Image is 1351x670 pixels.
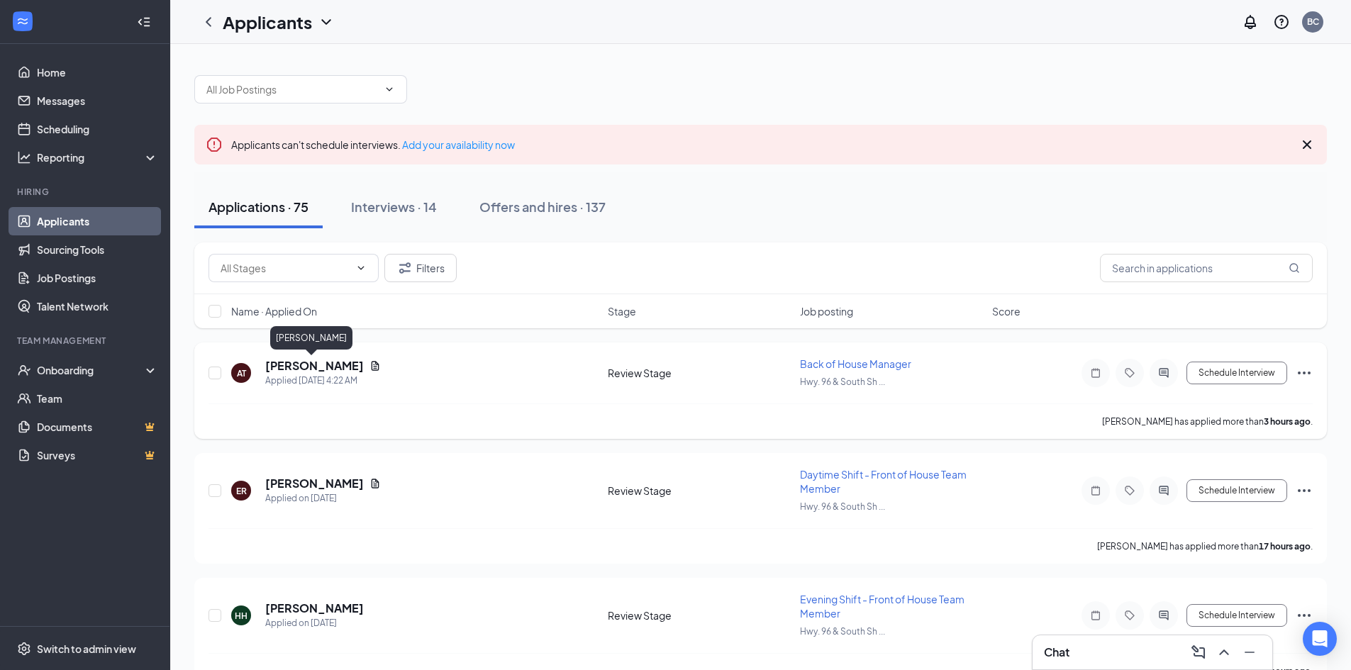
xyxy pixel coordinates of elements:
[402,138,515,151] a: Add your availability now
[223,10,312,34] h1: Applicants
[37,150,159,164] div: Reporting
[37,292,158,320] a: Talent Network
[17,642,31,656] svg: Settings
[1242,13,1259,30] svg: Notifications
[37,115,158,143] a: Scheduling
[384,254,457,282] button: Filter Filters
[1213,641,1235,664] button: ChevronUp
[1186,362,1287,384] button: Schedule Interview
[1296,364,1313,381] svg: Ellipses
[800,501,885,512] span: Hwy. 96 & South Sh ...
[37,363,146,377] div: Onboarding
[1186,479,1287,502] button: Schedule Interview
[479,198,606,216] div: Offers and hires · 137
[800,468,967,495] span: Daytime Shift - Front of House Team Member
[1307,16,1319,28] div: BC
[17,186,155,198] div: Hiring
[800,304,853,318] span: Job posting
[318,13,335,30] svg: ChevronDown
[200,13,217,30] svg: ChevronLeft
[1264,416,1311,427] b: 3 hours ago
[137,15,151,29] svg: Collapse
[1044,644,1069,660] h3: Chat
[608,608,791,622] div: Review Stage
[1289,262,1300,274] svg: MagnifyingGlass
[1121,367,1138,379] svg: Tag
[1097,540,1313,552] p: [PERSON_NAME] has applied more than .
[37,207,158,235] a: Applicants
[1155,485,1172,496] svg: ActiveChat
[16,14,30,28] svg: WorkstreamLogo
[1087,485,1104,496] svg: Note
[236,485,247,497] div: ER
[396,259,413,277] svg: Filter
[1299,136,1316,153] svg: Cross
[1121,610,1138,621] svg: Tag
[1216,644,1233,661] svg: ChevronUp
[608,304,636,318] span: Stage
[1186,604,1287,627] button: Schedule Interview
[1187,641,1210,664] button: ComposeMessage
[37,413,158,441] a: DocumentsCrown
[231,304,317,318] span: Name · Applied On
[237,367,246,379] div: AT
[206,82,378,97] input: All Job Postings
[265,616,364,630] div: Applied on [DATE]
[369,478,381,489] svg: Document
[1100,254,1313,282] input: Search in applications
[369,360,381,372] svg: Document
[37,264,158,292] a: Job Postings
[992,304,1021,318] span: Score
[221,260,350,276] input: All Stages
[1155,367,1172,379] svg: ActiveChat
[37,441,158,469] a: SurveysCrown
[608,366,791,380] div: Review Stage
[37,86,158,115] a: Messages
[206,136,223,153] svg: Error
[17,363,31,377] svg: UserCheck
[1102,415,1313,428] p: [PERSON_NAME] has applied more than .
[17,150,31,164] svg: Analysis
[265,374,381,388] div: Applied [DATE] 4:22 AM
[265,491,381,506] div: Applied on [DATE]
[1087,367,1104,379] svg: Note
[37,58,158,86] a: Home
[209,198,308,216] div: Applications · 75
[800,376,885,387] span: Hwy. 96 & South Sh ...
[1121,485,1138,496] svg: Tag
[270,326,352,350] div: [PERSON_NAME]
[1087,610,1104,621] svg: Note
[231,138,515,151] span: Applicants can't schedule interviews.
[800,357,911,370] span: Back of House Manager
[1241,644,1258,661] svg: Minimize
[265,358,364,374] h5: [PERSON_NAME]
[1273,13,1290,30] svg: QuestionInfo
[384,84,395,95] svg: ChevronDown
[1303,622,1337,656] div: Open Intercom Messenger
[37,384,158,413] a: Team
[800,626,885,637] span: Hwy. 96 & South Sh ...
[1296,607,1313,624] svg: Ellipses
[37,235,158,264] a: Sourcing Tools
[1238,641,1261,664] button: Minimize
[1155,610,1172,621] svg: ActiveChat
[1259,541,1311,552] b: 17 hours ago
[265,476,364,491] h5: [PERSON_NAME]
[1190,644,1207,661] svg: ComposeMessage
[235,610,248,622] div: HH
[608,484,791,498] div: Review Stage
[17,335,155,347] div: Team Management
[265,601,364,616] h5: [PERSON_NAME]
[37,642,136,656] div: Switch to admin view
[351,198,437,216] div: Interviews · 14
[800,593,964,620] span: Evening Shift - Front of House Team Member
[355,262,367,274] svg: ChevronDown
[1296,482,1313,499] svg: Ellipses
